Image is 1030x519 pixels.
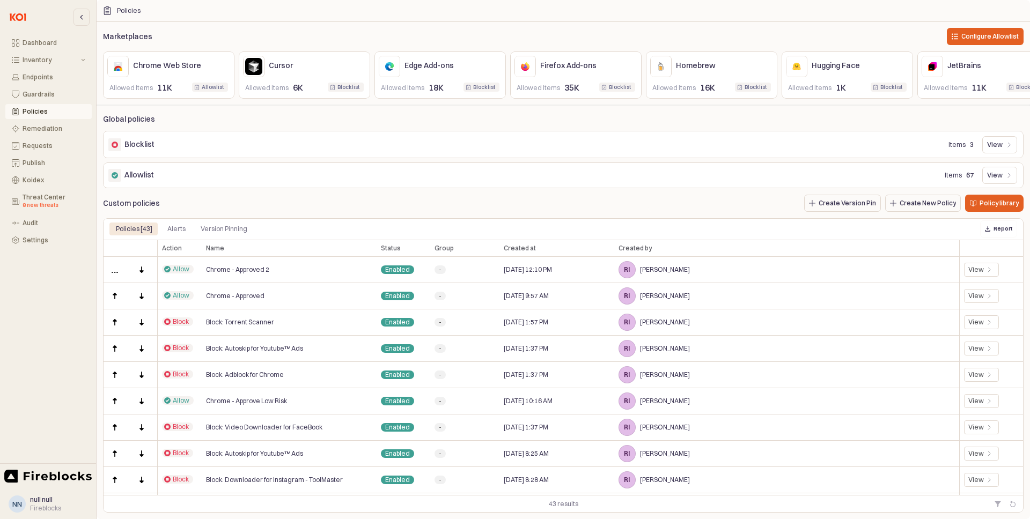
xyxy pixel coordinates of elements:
button: Create New Policy [885,195,961,212]
span: [DATE] 8:25 AM [504,449,549,458]
div: View [964,263,999,277]
div: Blocklist [880,83,902,92]
span: null null [30,495,53,503]
p: Allowed Items [652,83,696,93]
p: Global policies [103,114,155,125]
button: Create Version Pin [804,195,881,212]
p: 11K [972,81,1002,94]
span: [PERSON_NAME] [640,476,690,484]
span: Block [173,317,189,326]
span: Enabled [385,397,410,405]
div: Blocklist [337,83,359,92]
div: Alerts [161,223,192,235]
button: Publish [5,155,92,170]
div: Publish [23,159,85,167]
span: - [439,318,442,327]
span: - [439,344,442,353]
p: Items [945,170,962,180]
button: View [982,167,1017,184]
p: 35K [564,81,595,94]
span: Name [206,244,224,253]
span: Block [173,370,189,379]
p: Allowed Items [109,83,153,93]
button: View [982,136,1017,153]
p: Configure Allowlist [961,32,1019,41]
span: Allow [173,265,189,273]
span: Block: Downloader for Instagram - ToolMaster [206,476,343,484]
div: 8 new threats [23,201,85,210]
div: Version Pinning [201,223,247,235]
p: Allowed Items [381,83,424,93]
span: - [439,423,442,432]
span: Allow [173,291,189,300]
p: Allowed Items [517,83,560,93]
span: Enabled [385,449,410,458]
button: Policies [5,104,92,119]
span: Enabled [385,265,410,274]
span: [DATE] 1:37 PM [504,370,548,379]
span: Allow [173,396,189,405]
span: [PERSON_NAME] [640,449,690,458]
button: Endpoints [5,70,92,85]
div: View [968,318,984,327]
div: Endpoints [23,73,85,81]
span: Block: Torrent Scanner [206,318,274,327]
div: View [968,476,984,484]
button: Policy library [965,195,1024,212]
span: Enabled [385,423,410,432]
button: Report [980,220,1017,238]
button: Configure Allowlist [947,28,1024,45]
div: 43 results [549,499,578,509]
p: Allowed Items [788,83,832,93]
p: Allowed Items [245,83,289,93]
div: View [968,344,984,353]
span: Status [381,244,401,253]
div: View [964,420,999,434]
p: Marketplaces [103,31,238,42]
span: RI [619,472,635,488]
button: Koidex [5,173,92,188]
span: Block [173,344,189,352]
div: View [964,315,999,329]
span: Chrome - Approved 2 [206,265,269,274]
div: Policies [43] [116,223,152,235]
p: Create Version Pin [819,199,876,207]
span: [PERSON_NAME] [640,370,690,379]
button: Inventory [5,53,92,68]
div: View [964,447,999,461]
span: RI [619,314,635,330]
p: Cursor [269,60,357,71]
span: Enabled [385,292,410,300]
span: [DATE] 1:37 PM [504,344,548,353]
span: [PERSON_NAME] [640,292,690,300]
div: Blocklist [609,83,631,92]
p: Report [994,225,1012,232]
span: - [439,370,442,379]
p: View [987,171,1003,180]
div: View [964,473,999,487]
span: RI [619,393,635,409]
span: RI [619,367,635,383]
div: Audit [23,219,85,227]
div: View [968,292,984,300]
div: Settings [23,236,85,244]
span: [DATE] 1:57 PM [504,318,548,327]
div: Remediation [23,125,85,132]
div: View [968,423,984,432]
div: Allowlist [202,83,224,92]
div: View [968,265,984,274]
p: Edge Add-ons [404,60,493,71]
p: Firefox Add-ons [540,60,629,71]
div: Blocklist [473,83,495,92]
p: Allowlist [124,169,154,181]
span: Block: Adblock for Chrome [206,370,284,379]
span: Created at [504,244,536,253]
p: 67 [966,170,974,180]
span: Block [173,475,189,484]
div: View [968,370,984,379]
span: Enabled [385,370,410,379]
div: Policies [117,7,141,14]
span: [PERSON_NAME] [640,423,690,432]
span: RI [619,262,635,278]
p: Allowed Items [924,83,967,93]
